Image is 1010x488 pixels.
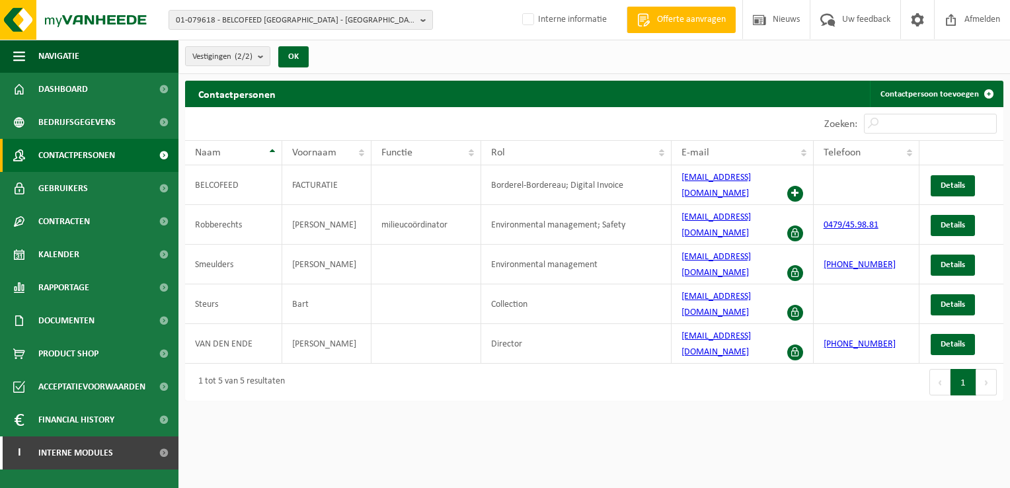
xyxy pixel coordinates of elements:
td: Collection [481,284,672,324]
span: E-mail [681,147,709,158]
td: milieucoördinator [371,205,481,245]
td: [PERSON_NAME] [282,245,371,284]
td: FACTURATIE [282,165,371,205]
button: OK [278,46,309,67]
td: Smeulders [185,245,282,284]
a: [EMAIL_ADDRESS][DOMAIN_NAME] [681,292,751,317]
span: Details [941,221,965,229]
span: Details [941,340,965,348]
td: [PERSON_NAME] [282,324,371,364]
td: Environmental management; Safety [481,205,672,245]
span: Details [941,181,965,190]
a: Contactpersoon toevoegen [870,81,1002,107]
div: 1 tot 5 van 5 resultaten [192,370,285,394]
span: Dashboard [38,73,88,106]
span: Details [941,300,965,309]
span: Vestigingen [192,47,252,67]
span: Functie [381,147,412,158]
button: Next [976,369,997,395]
button: Vestigingen(2/2) [185,46,270,66]
span: Interne modules [38,436,113,469]
span: Acceptatievoorwaarden [38,370,145,403]
span: Rapportage [38,271,89,304]
td: Borderel-Bordereau; Digital Invoice [481,165,672,205]
button: 1 [951,369,976,395]
span: Naam [195,147,221,158]
label: Zoeken: [824,119,857,130]
a: [EMAIL_ADDRESS][DOMAIN_NAME] [681,331,751,357]
span: Financial History [38,403,114,436]
a: Details [931,294,975,315]
a: [EMAIL_ADDRESS][DOMAIN_NAME] [681,212,751,238]
span: Bedrijfsgegevens [38,106,116,139]
a: [EMAIL_ADDRESS][DOMAIN_NAME] [681,252,751,278]
span: Telefoon [824,147,861,158]
a: 0479/45.98.81 [824,220,878,230]
td: Environmental management [481,245,672,284]
span: Offerte aanvragen [654,13,729,26]
a: Details [931,334,975,355]
a: [EMAIL_ADDRESS][DOMAIN_NAME] [681,173,751,198]
label: Interne informatie [520,10,607,30]
td: VAN DEN ENDE [185,324,282,364]
span: Details [941,261,965,269]
span: Navigatie [38,40,79,73]
button: 01-079618 - BELCOFEED [GEOGRAPHIC_DATA] - [GEOGRAPHIC_DATA] [169,10,433,30]
span: I [13,436,25,469]
span: Product Shop [38,337,98,370]
count: (2/2) [235,52,252,61]
span: Kalender [38,238,79,271]
span: Documenten [38,304,95,337]
a: Details [931,175,975,196]
span: 01-079618 - BELCOFEED [GEOGRAPHIC_DATA] - [GEOGRAPHIC_DATA] [176,11,415,30]
a: [PHONE_NUMBER] [824,339,896,349]
span: Contracten [38,205,90,238]
a: Details [931,215,975,236]
td: BELCOFEED [185,165,282,205]
td: Director [481,324,672,364]
a: Details [931,255,975,276]
td: Steurs [185,284,282,324]
td: Robberechts [185,205,282,245]
a: [PHONE_NUMBER] [824,260,896,270]
span: Rol [491,147,505,158]
button: Previous [929,369,951,395]
td: [PERSON_NAME] [282,205,371,245]
a: Offerte aanvragen [627,7,736,33]
td: Bart [282,284,371,324]
span: Contactpersonen [38,139,115,172]
span: Gebruikers [38,172,88,205]
h2: Contactpersonen [185,81,289,106]
span: Voornaam [292,147,336,158]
